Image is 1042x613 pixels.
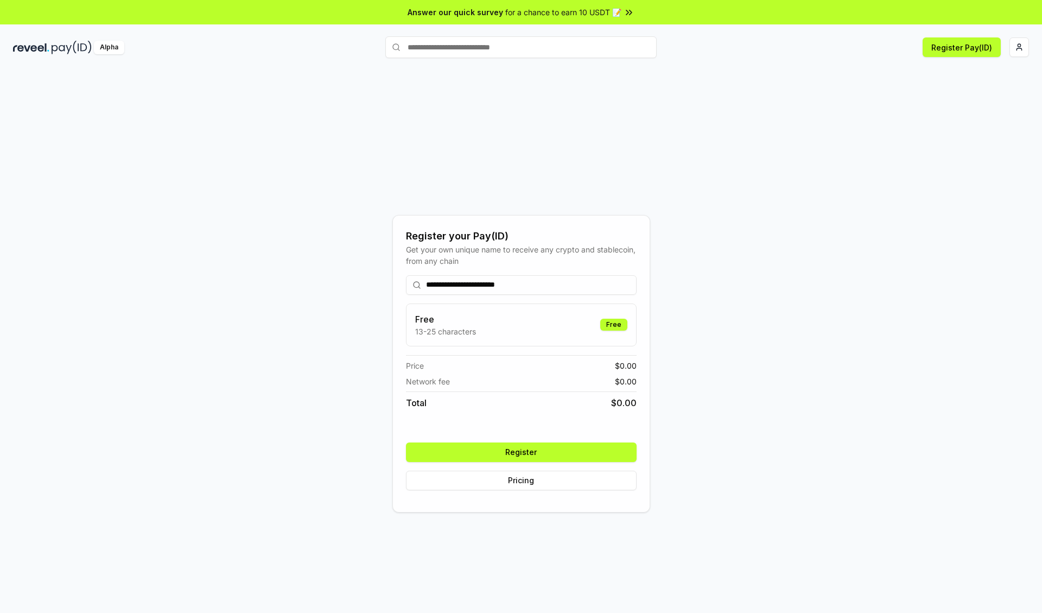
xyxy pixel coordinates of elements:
[505,7,621,18] span: for a chance to earn 10 USDT 📝
[406,360,424,371] span: Price
[406,229,637,244] div: Register your Pay(ID)
[13,41,49,54] img: reveel_dark
[615,360,637,371] span: $ 0.00
[408,7,503,18] span: Answer our quick survey
[94,41,124,54] div: Alpha
[600,319,627,331] div: Free
[406,376,450,387] span: Network fee
[415,313,476,326] h3: Free
[611,396,637,409] span: $ 0.00
[415,326,476,337] p: 13-25 characters
[923,37,1001,57] button: Register Pay(ID)
[615,376,637,387] span: $ 0.00
[406,396,427,409] span: Total
[406,244,637,267] div: Get your own unique name to receive any crypto and stablecoin, from any chain
[406,443,637,462] button: Register
[52,41,92,54] img: pay_id
[406,471,637,490] button: Pricing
